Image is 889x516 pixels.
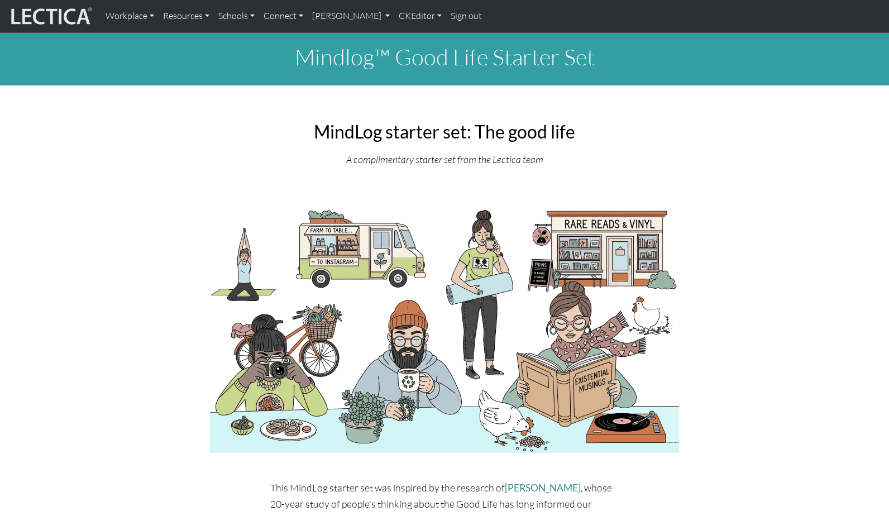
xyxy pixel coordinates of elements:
a: [PERSON_NAME] [308,4,394,28]
a: Connect [259,4,308,28]
h2: MindLog starter set: The good life [270,121,619,142]
h1: Mindlog™ Good Life Starter Set [83,44,806,70]
a: Sign out [446,4,486,28]
a: [PERSON_NAME] [505,482,581,494]
a: CKEditor [394,4,446,28]
a: Schools [214,4,259,28]
a: Resources [159,4,214,28]
img: lecticalive [8,6,92,27]
a: Workplace [101,4,159,28]
i: A complimentary starter set from the Lectica team [346,153,543,165]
